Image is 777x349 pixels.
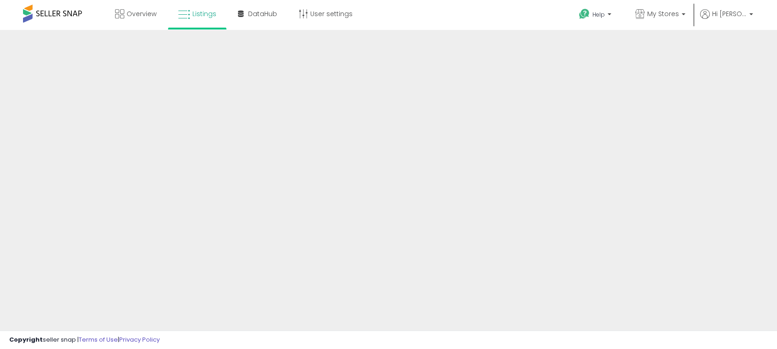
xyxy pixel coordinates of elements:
[127,9,157,18] span: Overview
[9,336,160,344] div: seller snap | |
[79,335,118,344] a: Terms of Use
[9,335,43,344] strong: Copyright
[700,9,753,30] a: Hi [PERSON_NAME]
[572,1,620,30] a: Help
[712,9,747,18] span: Hi [PERSON_NAME]
[192,9,216,18] span: Listings
[248,9,277,18] span: DataHub
[579,8,590,20] i: Get Help
[647,9,679,18] span: My Stores
[592,11,605,18] span: Help
[119,335,160,344] a: Privacy Policy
